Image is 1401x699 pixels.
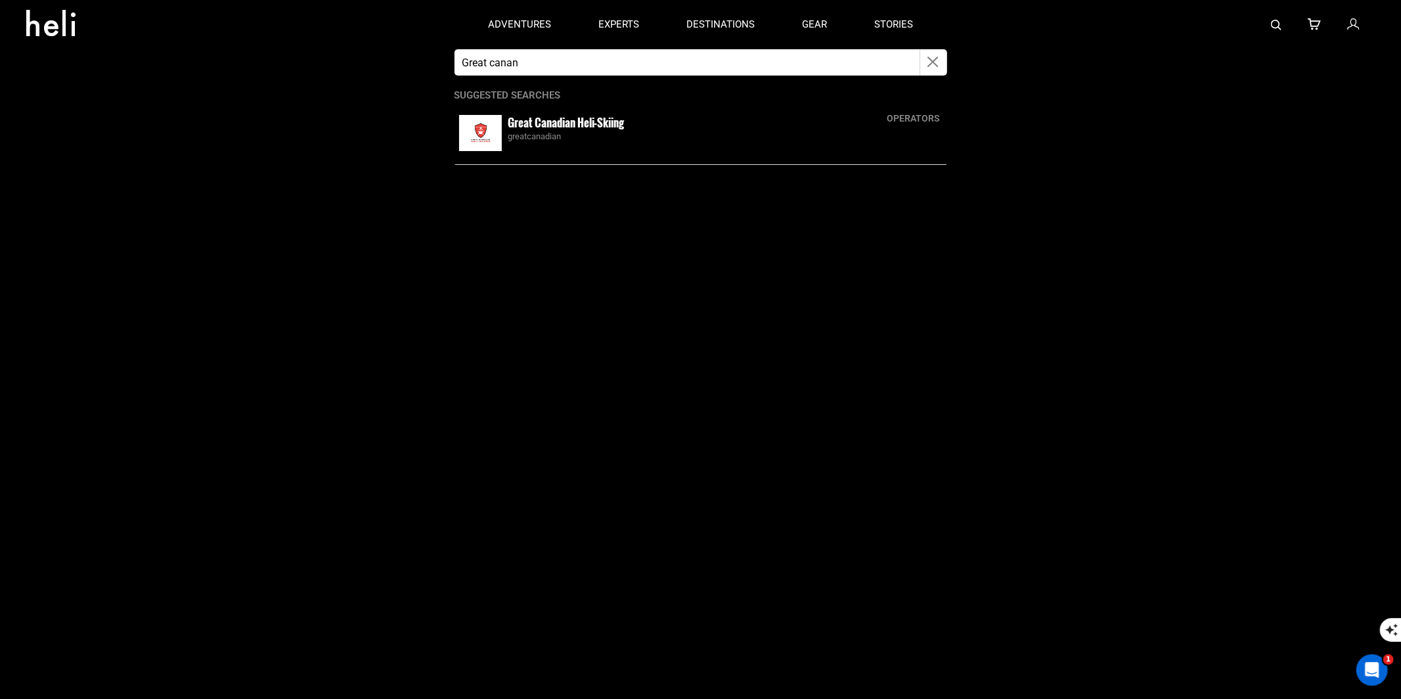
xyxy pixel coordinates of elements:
img: search-bar-icon.svg [1271,20,1281,30]
div: operators [881,112,947,125]
p: destinations [686,18,755,32]
input: Search by Sport, Trip or Operator [455,49,920,76]
p: adventures [488,18,551,32]
div: greatcanadian [508,131,943,143]
p: experts [598,18,639,32]
small: Great Canadian Heli-Skiing [508,114,625,131]
img: images [459,115,502,151]
iframe: Intercom live chat [1356,654,1388,686]
p: Suggested Searches [455,89,947,102]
